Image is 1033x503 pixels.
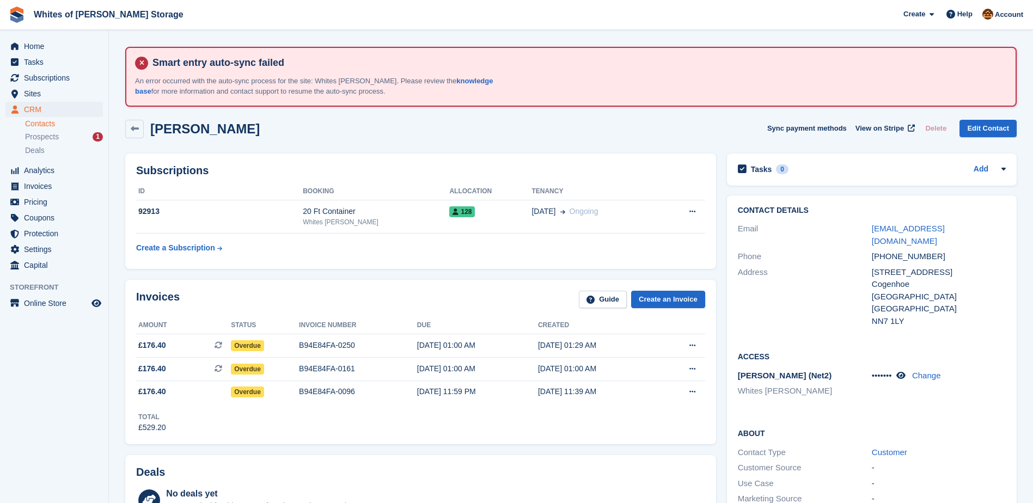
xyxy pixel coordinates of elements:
[631,291,705,309] a: Create an Invoice
[738,462,872,474] div: Customer Source
[10,282,108,293] span: Storefront
[93,132,103,142] div: 1
[5,296,103,311] a: menu
[136,206,303,217] div: 92913
[24,86,89,101] span: Sites
[738,371,832,380] span: [PERSON_NAME] (Net2)
[24,70,89,85] span: Subscriptions
[231,364,264,375] span: Overdue
[303,183,449,200] th: Booking
[855,123,904,134] span: View on Stripe
[5,39,103,54] a: menu
[25,131,103,143] a: Prospects 1
[9,7,25,23] img: stora-icon-8386f47178a22dfd0bd8f6a31ec36ba5ce8667c1dd55bd0f319d3a0aa187defe.svg
[5,226,103,241] a: menu
[231,317,299,334] th: Status
[872,315,1006,328] div: NN7 1LY
[538,317,658,334] th: Created
[912,371,941,380] a: Change
[738,250,872,263] div: Phone
[738,477,872,490] div: Use Case
[5,70,103,85] a: menu
[231,340,264,351] span: Overdue
[138,412,166,422] div: Total
[138,386,166,397] span: £176.40
[136,164,705,177] h2: Subscriptions
[136,238,222,258] a: Create a Subscription
[5,163,103,178] a: menu
[299,340,417,351] div: B94E84FA-0250
[231,387,264,397] span: Overdue
[5,102,103,117] a: menu
[974,163,988,176] a: Add
[767,120,847,138] button: Sync payment methods
[135,76,516,97] p: An error occurred with the auto-sync process for the site: Whites [PERSON_NAME]. Please review th...
[982,9,993,20] img: Eddie White
[872,462,1006,474] div: -
[903,9,925,20] span: Create
[449,183,531,200] th: Allocation
[738,206,1006,215] h2: Contact Details
[24,226,89,241] span: Protection
[851,120,917,138] a: View on Stripe
[90,297,103,310] a: Preview store
[531,183,661,200] th: Tenancy
[24,102,89,117] span: CRM
[872,266,1006,279] div: [STREET_ADDRESS]
[538,340,658,351] div: [DATE] 01:29 AM
[872,278,1006,291] div: Cogenhoe
[24,194,89,210] span: Pricing
[136,183,303,200] th: ID
[872,291,1006,303] div: [GEOGRAPHIC_DATA]
[136,242,215,254] div: Create a Subscription
[417,386,538,397] div: [DATE] 11:59 PM
[417,317,538,334] th: Due
[959,120,1017,138] a: Edit Contact
[303,206,449,217] div: 20 Ft Container
[538,386,658,397] div: [DATE] 11:39 AM
[579,291,627,309] a: Guide
[25,132,59,142] span: Prospects
[872,224,945,246] a: [EMAIL_ADDRESS][DOMAIN_NAME]
[738,446,872,459] div: Contact Type
[417,340,538,351] div: [DATE] 01:00 AM
[166,487,394,500] div: No deals yet
[24,179,89,194] span: Invoices
[5,54,103,70] a: menu
[872,477,1006,490] div: -
[299,317,417,334] th: Invoice number
[150,121,260,136] h2: [PERSON_NAME]
[136,466,165,479] h2: Deals
[299,386,417,397] div: B94E84FA-0096
[299,363,417,375] div: B94E84FA-0161
[995,9,1023,20] span: Account
[5,86,103,101] a: menu
[872,371,892,380] span: •••••••
[872,447,907,457] a: Customer
[872,303,1006,315] div: [GEOGRAPHIC_DATA]
[538,363,658,375] div: [DATE] 01:00 AM
[138,340,166,351] span: £176.40
[138,363,166,375] span: £176.40
[957,9,973,20] span: Help
[29,5,188,23] a: Whites of [PERSON_NAME] Storage
[738,266,872,328] div: Address
[24,54,89,70] span: Tasks
[738,385,872,397] li: Whites [PERSON_NAME]
[738,427,1006,438] h2: About
[449,206,475,217] span: 128
[138,422,166,433] div: £529.20
[303,217,449,227] div: Whites [PERSON_NAME]
[531,206,555,217] span: [DATE]
[136,317,231,334] th: Amount
[5,242,103,257] a: menu
[417,363,538,375] div: [DATE] 01:00 AM
[776,164,788,174] div: 0
[751,164,772,174] h2: Tasks
[738,223,872,247] div: Email
[25,119,103,129] a: Contacts
[24,296,89,311] span: Online Store
[921,120,951,138] button: Delete
[24,39,89,54] span: Home
[5,194,103,210] a: menu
